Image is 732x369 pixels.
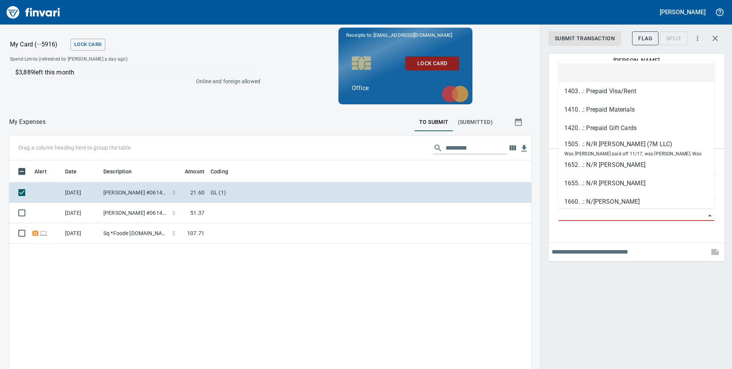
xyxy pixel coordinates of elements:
span: Date [65,167,77,176]
button: Lock Card [405,56,459,71]
span: $ [172,189,175,196]
button: Download table [518,143,530,154]
td: GL (1) [208,183,399,203]
td: Sq *Foode [DOMAIN_NAME] WA [100,223,169,244]
span: Lock Card [74,40,101,49]
span: [EMAIL_ADDRESS][DOMAIN_NAME] [373,31,453,39]
span: Alert [34,167,57,176]
span: Lock Card [412,59,453,68]
span: Date [65,167,87,176]
span: Coding [211,167,238,176]
li: 1652. .: N/R [PERSON_NAME] [558,156,714,174]
span: 107.71 [187,229,204,237]
span: Amount [185,167,204,176]
p: Office [352,84,459,93]
h5: [PERSON_NAME] [613,57,659,65]
span: Coding [211,167,228,176]
span: Amount [175,167,204,176]
p: Online and foreign allowed [4,77,260,85]
h5: [PERSON_NAME] [660,8,706,16]
p: My Card (···5916) [10,40,67,49]
td: [PERSON_NAME] #0614 Battle Ground [GEOGRAPHIC_DATA] [100,203,169,223]
td: [DATE] [62,223,100,244]
button: Submit Transaction [549,31,621,46]
p: $3,889 left this month [15,68,255,77]
div: 1505. .: N/R [PERSON_NAME] (7M LLC) [564,140,708,149]
span: To Submit [419,117,449,127]
li: 1403. .: Prepaid Visa/Rent [558,82,714,100]
p: My Expenses [9,117,46,127]
div: Transaction still pending, cannot split yet. It usually takes 2-3 days for a merchant to settle a... [660,35,688,41]
nav: breadcrumb [9,117,46,127]
li: 1660. .: N/[PERSON_NAME] [558,193,714,211]
span: $ [172,209,175,217]
img: mastercard.svg [438,82,472,106]
button: Close [704,210,715,221]
span: Alert [34,167,47,176]
li: 1410. .: Prepaid Materials [558,100,714,119]
span: 21.60 [190,189,204,196]
span: Submit Transaction [555,34,615,43]
span: Receipt Required [31,231,39,236]
span: Online transaction [39,231,47,236]
td: [DATE] [62,203,100,223]
li: 1655. .: N/R [PERSON_NAME] [558,174,714,193]
td: [PERSON_NAME] #0614 Battle Ground [GEOGRAPHIC_DATA] [100,183,169,203]
span: (Submitted) [458,117,493,127]
span: Was [PERSON_NAME] paid off 11/17, was [PERSON_NAME], Was [PERSON_NAME] paid off 07/24 [564,151,702,166]
p: Drag a column heading here to group the table [18,144,131,152]
span: Description [103,167,132,176]
button: Lock Card [70,39,105,51]
button: Flag [632,31,658,46]
span: Description [103,167,142,176]
span: Spend Limits (refreshed by [PERSON_NAME] a day ago) [10,56,193,63]
button: More [689,30,706,47]
span: Flag [638,34,652,43]
span: $ [172,229,175,237]
td: [DATE] [62,183,100,203]
button: Show transactions within a particular date range [507,113,531,131]
span: This records your note into the expense [706,243,724,261]
li: 1420. .: Prepaid Gift Cards [558,119,714,137]
button: Choose columns to display [507,142,518,154]
button: Close transaction [706,29,724,48]
img: Finvari [5,3,62,21]
p: Receipts to: [346,31,465,39]
button: [PERSON_NAME] [658,6,707,18]
span: 51.37 [190,209,204,217]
